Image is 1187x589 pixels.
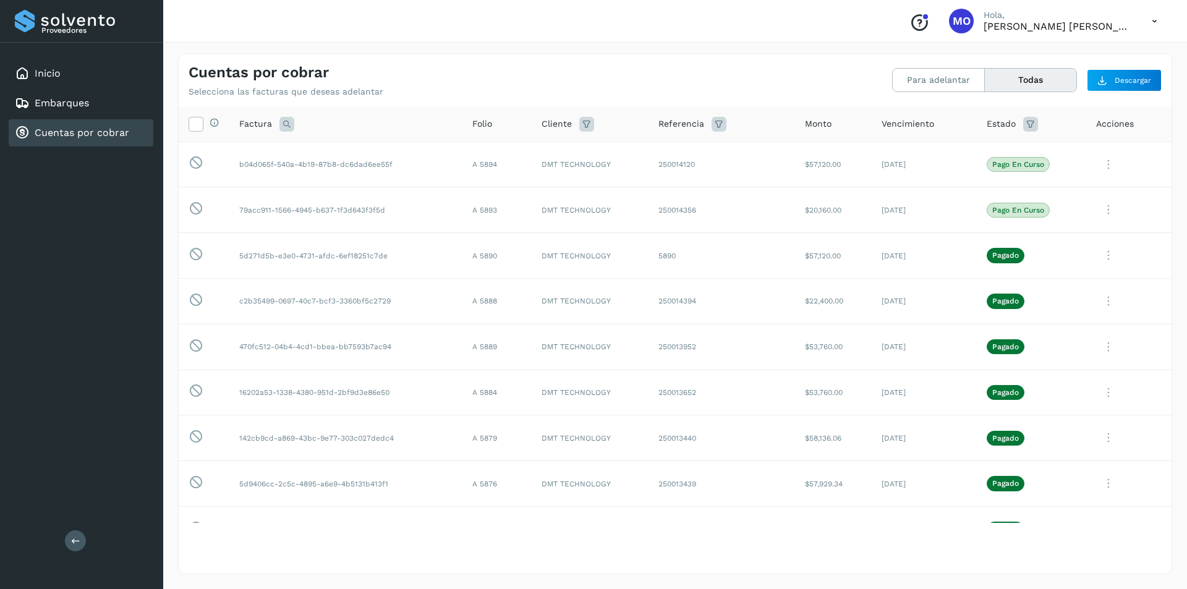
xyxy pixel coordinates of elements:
td: c2b35499-0697-40c7-bcf3-3360bf5c2729 [229,278,462,324]
td: 250013952 [649,324,795,370]
p: Macaria Olvera Camarillo [984,20,1132,32]
td: [DATE] [872,415,977,461]
td: 142cb9cd-a869-43bc-9e77-303c027dedc4 [229,415,462,461]
span: Folio [472,117,492,130]
td: A 5894 [462,142,532,187]
td: A 5879 [462,415,532,461]
td: A 5876 [462,461,532,507]
td: 5d9406cc-2c5c-4895-a6e9-4b5131b413f1 [229,461,462,507]
p: Pagado [992,388,1019,397]
p: Pagado [992,479,1019,488]
td: $57,120.00 [795,142,872,187]
p: Selecciona las facturas que deseas adelantar [189,87,383,97]
td: [DATE] [872,461,977,507]
td: $22,400.00 [795,278,872,324]
td: A 5889 [462,324,532,370]
td: $53,760.00 [795,370,872,415]
td: 250013652 [649,370,795,415]
p: Pago en curso [992,206,1044,214]
div: Inicio [9,60,153,87]
td: A 5888 [462,278,532,324]
td: A 5873 [462,506,532,552]
td: [DATE] [872,233,977,279]
td: DMT TECHNOLOGY [532,142,649,187]
button: Para adelantar [893,69,985,91]
td: b04d065f-540a-4b19-87b8-dc6dad6ee55f [229,142,462,187]
td: 250014356 [649,187,795,233]
td: DMT TECHNOLOGY [532,370,649,415]
span: Acciones [1096,117,1134,130]
td: DMT TECHNOLOGY [532,187,649,233]
div: Embarques [9,90,153,117]
td: A 5893 [462,187,532,233]
td: [DATE] [872,324,977,370]
td: [DATE] [872,187,977,233]
span: Referencia [658,117,704,130]
span: Monto [805,117,832,130]
td: $57,120.00 [795,233,872,279]
td: 16202a53-1338-4380-951d-2bf9d3e86e50 [229,370,462,415]
td: 250013440 [649,415,795,461]
span: Vencimiento [882,117,934,130]
td: DMT TECHNOLOGY [532,506,649,552]
td: A 5890 [462,233,532,279]
td: $53,760.00 [795,324,872,370]
td: $20,160.00 [795,187,872,233]
span: Factura [239,117,272,130]
td: $22,400.00 [795,506,872,552]
td: [DATE] [872,142,977,187]
div: Cuentas por cobrar [9,119,153,146]
td: A 5884 [462,370,532,415]
td: $57,929.34 [795,461,872,507]
td: $58,136.06 [795,415,872,461]
p: Proveedores [41,26,148,35]
button: Descargar [1087,69,1162,91]
a: Embarques [35,97,89,109]
td: 5890 [649,233,795,279]
p: Pagado [992,251,1019,260]
p: Pagado [992,297,1019,305]
td: 5d271d5b-e3e0-4731-afdc-6ef18251c7de [229,233,462,279]
td: DMT TECHNOLOGY [532,233,649,279]
span: Descargar [1115,75,1151,86]
p: Pago en curso [992,160,1044,169]
td: 250013670 [649,506,795,552]
td: [DATE] [872,370,977,415]
td: DMT TECHNOLOGY [532,415,649,461]
td: 470fc512-04b4-4cd1-bbea-bb7593b7ac94 [229,324,462,370]
td: 250014394 [649,278,795,324]
td: [DATE] [872,278,977,324]
td: 79acc911-1566-4945-b637-1f3d643f3f5d [229,187,462,233]
a: Inicio [35,67,61,79]
td: DMT TECHNOLOGY [532,324,649,370]
p: Hola, [984,10,1132,20]
td: DMT TECHNOLOGY [532,278,649,324]
td: 1a95e735-74e4-4951-ab37-1dcc0397d107 [229,506,462,552]
td: [DATE] [872,506,977,552]
td: 250014120 [649,142,795,187]
h4: Cuentas por cobrar [189,64,329,82]
span: Estado [987,117,1016,130]
td: 250013439 [649,461,795,507]
p: Pagado [992,342,1019,351]
p: Pagado [992,434,1019,443]
span: Cliente [542,117,572,130]
a: Cuentas por cobrar [35,127,129,138]
td: DMT TECHNOLOGY [532,461,649,507]
button: Todas [985,69,1076,91]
